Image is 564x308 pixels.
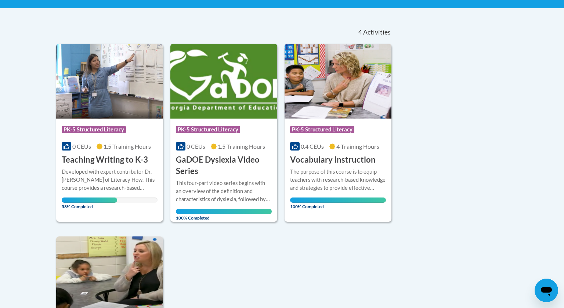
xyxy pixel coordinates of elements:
div: Your progress [290,198,386,203]
div: Your progress [62,198,117,203]
div: Developed with expert contributor Dr. [PERSON_NAME] of Literacy How. This course provides a resea... [62,168,158,192]
a: Course LogoPK-5 Structured Literacy0 CEUs1.5 Training Hours GaDOE Dyslexia Video SeriesThis four-... [170,44,277,221]
div: Your progress [176,209,272,214]
span: 1.5 Training Hours [104,143,151,150]
span: 100% Completed [290,198,386,209]
div: This four-part video series begins with an overview of the definition and characteristics of dysl... [176,179,272,203]
h3: GaDOE Dyslexia Video Series [176,154,272,177]
span: PK-5 Structured Literacy [62,126,126,133]
h3: Vocabulary Instruction [290,154,376,166]
span: 4 [358,28,362,36]
a: Course LogoPK-5 Structured Literacy0 CEUs1.5 Training Hours Teaching Writing to K-3Developed with... [56,44,163,221]
span: 0.4 CEUs [301,143,324,150]
img: Course Logo [170,44,277,119]
span: 1.5 Training Hours [218,143,265,150]
span: 4 Training Hours [336,143,379,150]
span: PK-5 Structured Literacy [176,126,240,133]
span: 0 CEUs [187,143,205,150]
h3: Teaching Writing to K-3 [62,154,148,166]
span: 0 CEUs [72,143,91,150]
a: Course LogoPK-5 Structured Literacy0.4 CEUs4 Training Hours Vocabulary InstructionThe purpose of ... [285,44,391,221]
span: Activities [363,28,391,36]
div: The purpose of this course is to equip teachers with research-based knowledge and strategies to p... [290,168,386,192]
span: PK-5 Structured Literacy [290,126,354,133]
span: 58% Completed [62,198,117,209]
iframe: Button to launch messaging window [535,279,558,302]
img: Course Logo [56,44,163,119]
img: Course Logo [285,44,391,119]
span: 100% Completed [176,209,272,221]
